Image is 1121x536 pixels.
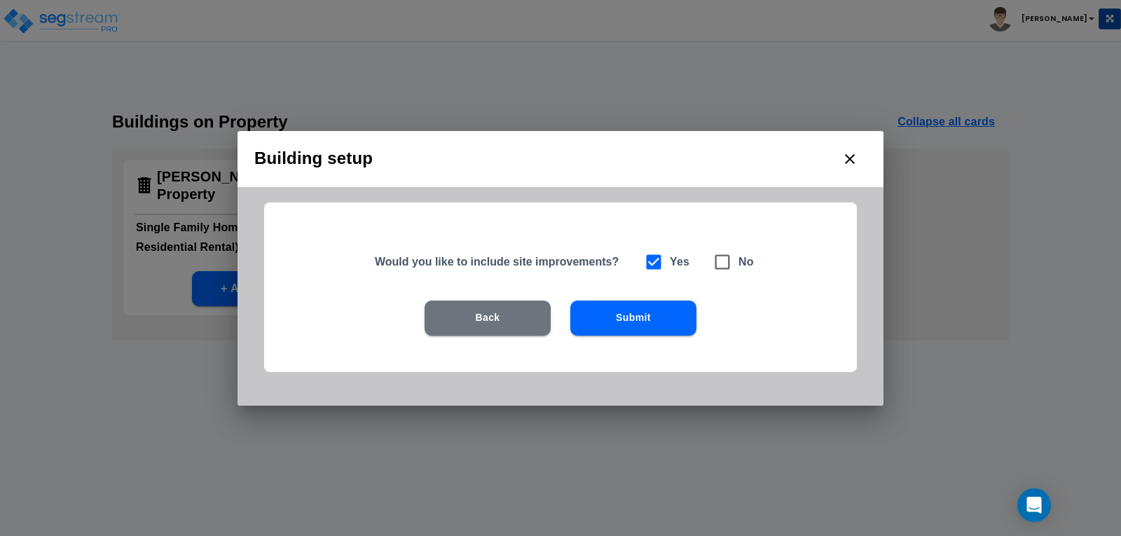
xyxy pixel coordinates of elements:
button: close [833,142,867,176]
h6: Yes [670,252,689,272]
button: Submit [570,301,696,336]
h5: Would you like to include site improvements? [375,254,626,269]
h2: Building setup [238,131,883,187]
div: Open Intercom Messenger [1017,488,1051,522]
button: Back [425,301,551,336]
h6: No [738,252,754,272]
